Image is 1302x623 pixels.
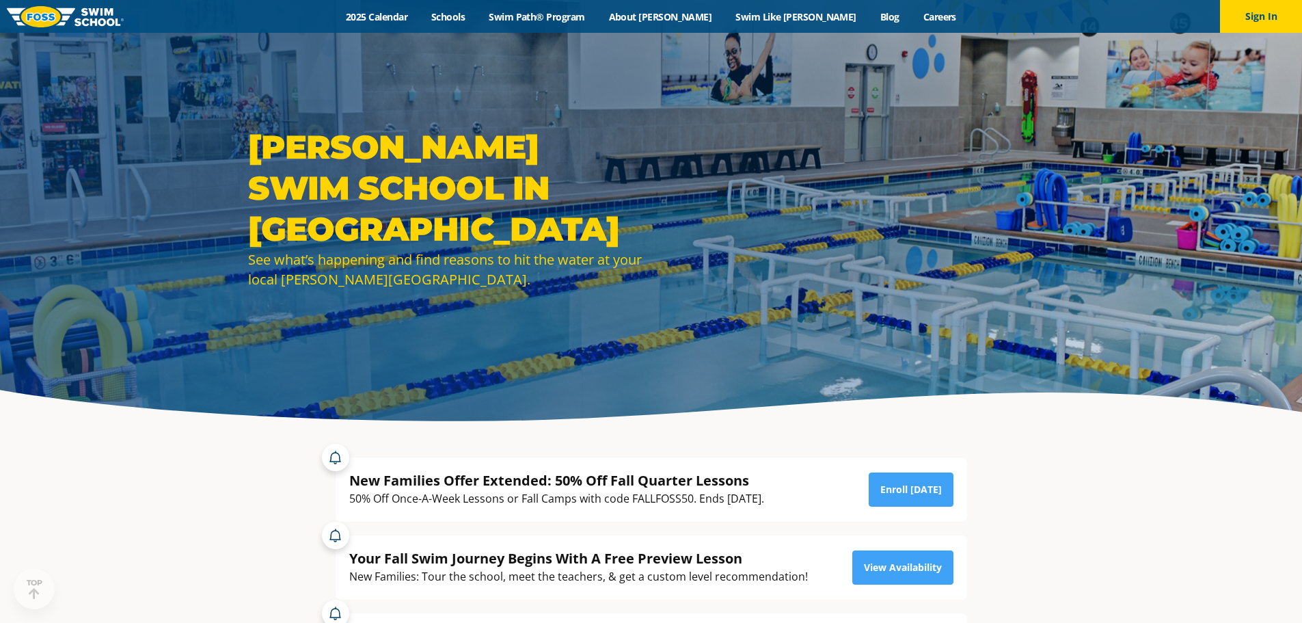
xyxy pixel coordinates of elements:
h1: [PERSON_NAME] Swim School in [GEOGRAPHIC_DATA] [248,127,645,250]
div: New Families Offer Extended: 50% Off Fall Quarter Lessons [349,471,764,490]
div: 50% Off Once-A-Week Lessons or Fall Camps with code FALLFOSS50. Ends [DATE]. [349,490,764,508]
div: New Families: Tour the school, meet the teachers, & get a custom level recommendation! [349,568,808,586]
a: About [PERSON_NAME] [597,10,724,23]
a: Careers [911,10,968,23]
a: 2025 Calendar [334,10,420,23]
a: View Availability [852,551,953,585]
a: Enroll [DATE] [869,473,953,507]
img: FOSS Swim School Logo [7,6,124,27]
a: Blog [868,10,911,23]
a: Swim Like [PERSON_NAME] [724,10,869,23]
a: Schools [420,10,477,23]
div: Your Fall Swim Journey Begins With A Free Preview Lesson [349,549,808,568]
div: TOP [27,579,42,600]
a: Swim Path® Program [477,10,597,23]
div: See what’s happening and find reasons to hit the water at your local [PERSON_NAME][GEOGRAPHIC_DATA]. [248,250,645,289]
